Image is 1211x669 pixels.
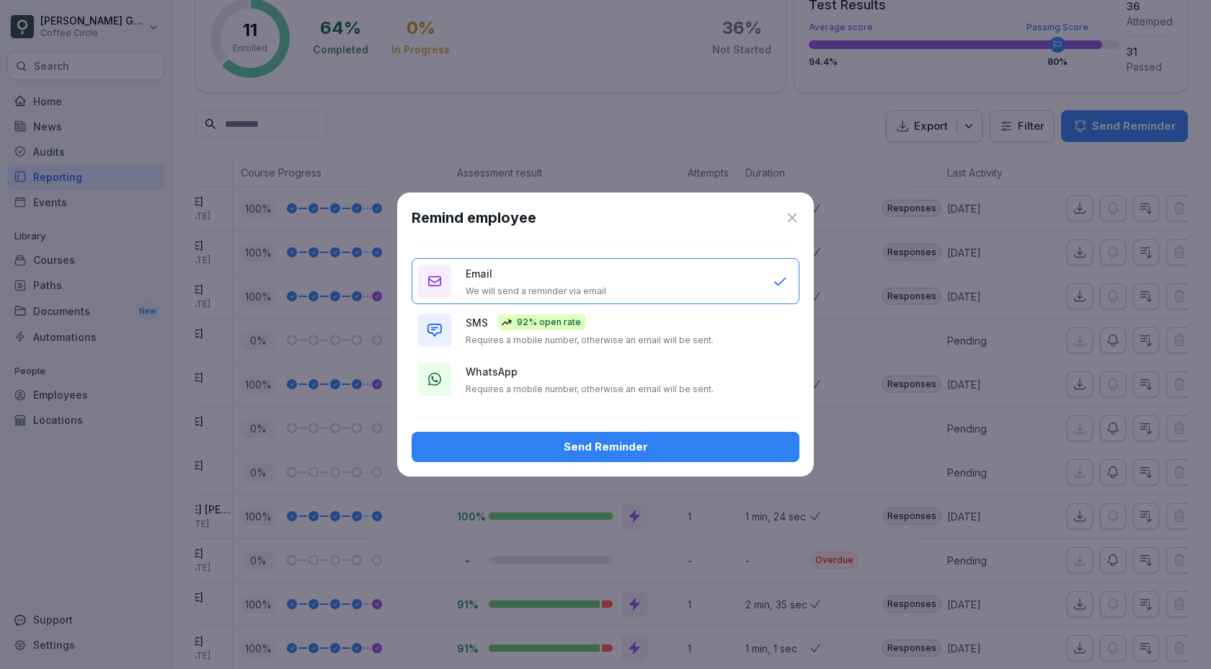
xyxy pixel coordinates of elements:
p: Email [466,266,492,281]
h1: Remind employee [412,207,536,229]
div: Send Reminder [423,439,788,455]
p: We will send a reminder via email [466,285,606,297]
p: 92% open rate [517,316,581,329]
p: SMS [466,315,488,330]
button: Send Reminder [412,432,799,462]
p: Requires a mobile number, otherwise an email will be sent. [466,334,714,346]
p: WhatsApp [466,364,518,379]
p: Requires a mobile number, otherwise an email will be sent. [466,384,714,395]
